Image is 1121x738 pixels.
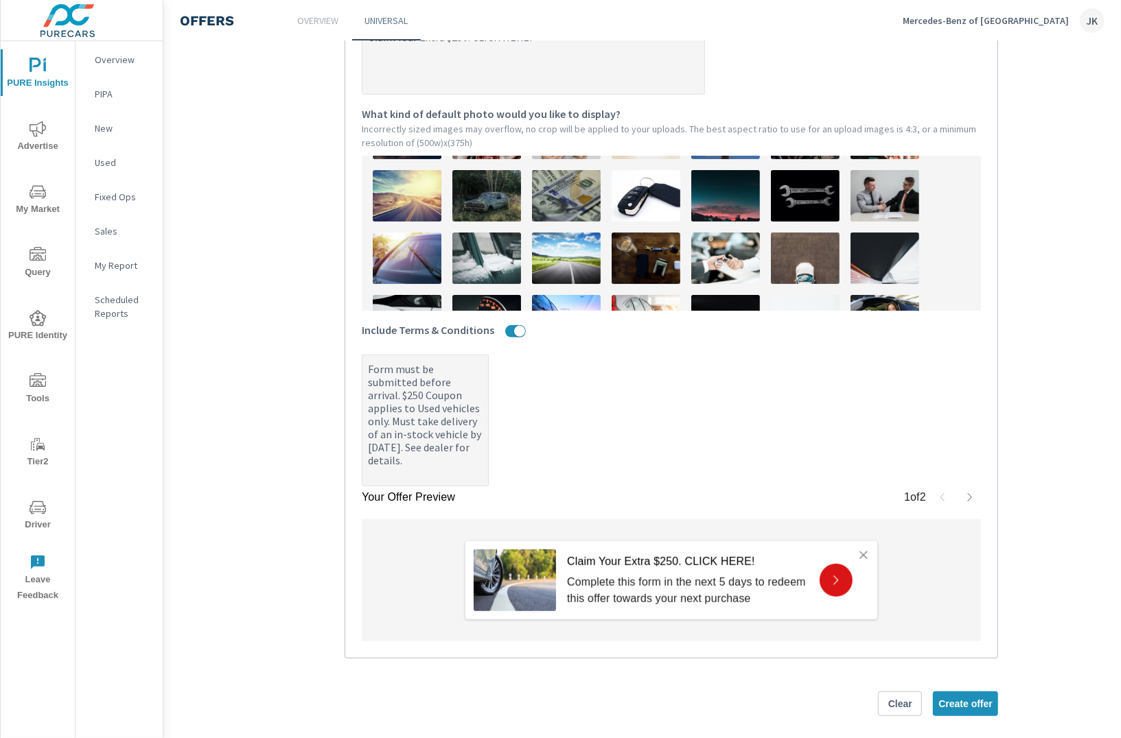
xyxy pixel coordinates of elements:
img: description [612,233,680,284]
span: Include Terms & Conditions [362,322,494,338]
img: description [691,295,760,346]
p: Fixed Ops [95,190,152,204]
span: Tools [5,373,71,407]
p: Sales [95,224,152,238]
img: description [373,295,441,346]
img: description [771,295,840,346]
span: My Market [5,184,71,217]
p: Overview [297,14,338,27]
img: description [691,170,760,222]
p: Scheduled Reports [95,293,152,320]
img: description [612,295,680,346]
p: Your Offer Preview [362,489,455,505]
img: description [452,170,521,222]
p: Claim Your Extra $250. CLICK HERE! [567,553,809,570]
span: Create offer [938,698,993,710]
div: Scheduled Reports [76,289,163,324]
span: Advertise [5,121,71,154]
p: Incorrectly sized images may overflow, no crop will be applied to your uploads. The best aspect r... [362,122,981,150]
img: description [452,233,521,284]
p: Universal [365,14,408,27]
button: Create offer [933,691,998,716]
img: description [851,295,919,346]
p: New [95,121,152,135]
div: JK [1080,8,1105,33]
p: Complete this form in the next 5 days to redeem this offer towards your next purchase [567,574,809,607]
textarea: Form must be submitted before arrival. $250 Coupon applies to Used vehicles only. Must take deliv... [362,357,488,486]
img: description [691,233,760,284]
p: Overview [95,53,152,67]
p: Used [95,156,152,169]
button: Clear [878,691,922,716]
span: Query [5,247,71,281]
div: Sales [76,221,163,241]
div: New [76,118,163,139]
div: My Report [76,255,163,276]
img: description [452,295,521,346]
div: Fixed Ops [76,187,163,207]
span: What kind of default photo would you like to display? [362,106,621,122]
img: description [771,170,840,222]
img: description [851,170,919,222]
button: Include Terms & Conditions [514,325,525,337]
textarea: Describe your offer [362,25,704,94]
p: My Report [95,259,152,272]
img: description [851,233,919,284]
img: description [612,170,680,222]
div: PIPA [76,84,163,104]
img: description [373,233,441,284]
div: Used [76,152,163,173]
span: Driver [5,499,71,533]
p: PIPA [95,87,152,101]
span: Clear [884,698,916,710]
span: Tier2 [5,436,71,470]
p: Mercedes-Benz of [GEOGRAPHIC_DATA] [903,14,1069,27]
img: description [532,295,601,346]
span: PURE Insights [5,58,71,91]
span: Leave Feedback [5,554,71,604]
span: PURE Identity [5,310,71,344]
div: Overview [76,49,163,70]
h4: Offers [180,12,234,29]
img: description [532,170,601,222]
div: nav menu [1,41,75,609]
img: Vehicle purchase offer! [474,549,556,611]
img: description [771,233,840,284]
p: 1 of 2 [904,489,926,505]
img: description [532,233,601,284]
img: description [373,170,441,222]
